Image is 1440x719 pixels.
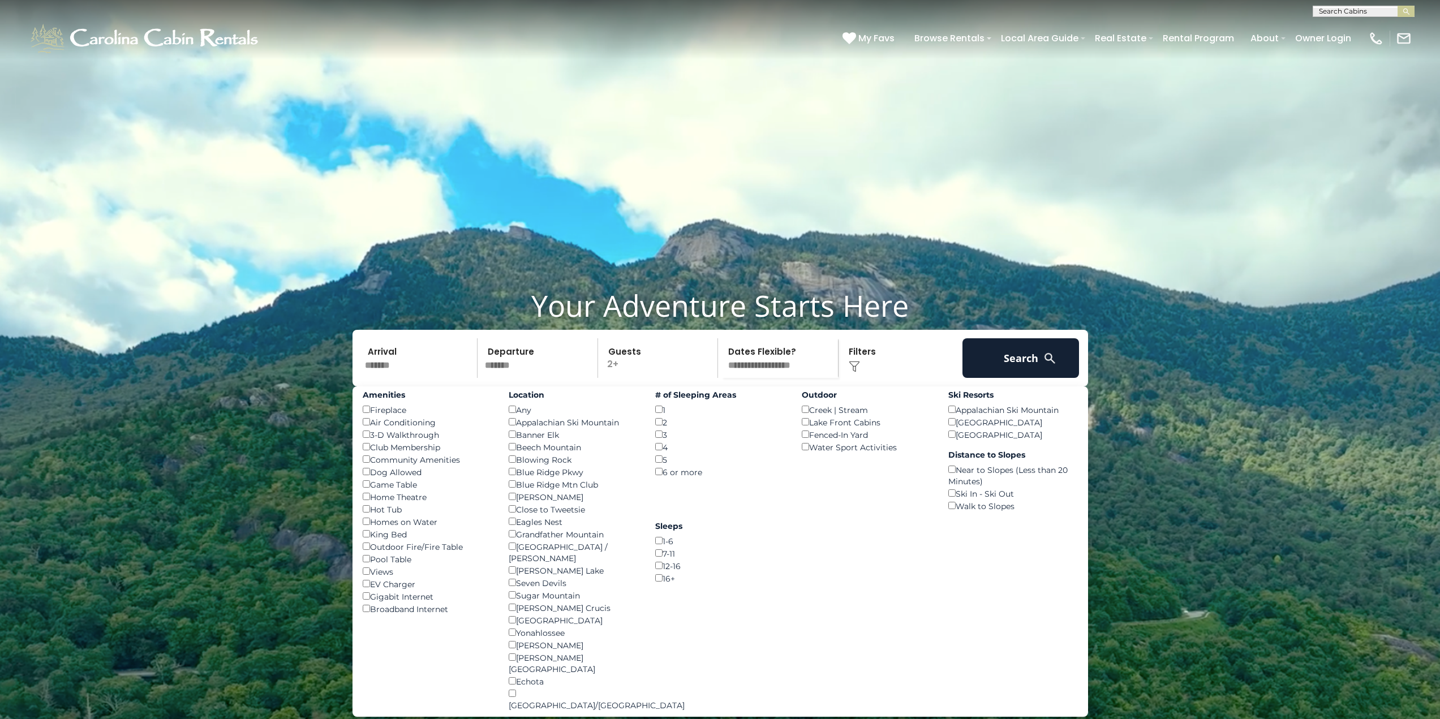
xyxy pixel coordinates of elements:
a: Rental Program [1157,28,1240,48]
div: Any [509,403,638,416]
div: Close to Tweetsie [509,503,638,515]
img: mail-regular-white.png [1396,31,1412,46]
img: filter--v1.png [849,361,860,372]
div: 5 [655,453,785,466]
div: Game Table [363,478,492,490]
div: Fenced-In Yard [802,428,931,441]
div: Ski In - Ski Out [948,487,1078,500]
label: Outdoor [802,389,931,401]
img: phone-regular-white.png [1368,31,1384,46]
div: Lake Front Cabins [802,416,931,428]
div: [GEOGRAPHIC_DATA]/[GEOGRAPHIC_DATA] [509,687,638,711]
div: Seven Devils [509,576,638,589]
a: My Favs [842,31,897,46]
div: 4 [655,441,785,453]
div: Fireplace [363,403,492,416]
div: Near to Slopes (Less than 20 Minutes) [948,463,1078,487]
div: Appalachian Ski Mountain [509,416,638,428]
div: King Bed [363,528,492,540]
div: [GEOGRAPHIC_DATA] [948,428,1078,441]
a: Owner Login [1289,28,1357,48]
div: 3 [655,428,785,441]
div: Walk to Slopes [948,500,1078,512]
div: [GEOGRAPHIC_DATA] [509,614,638,626]
div: Blowing Rock [509,453,638,466]
div: Dog Allowed [363,466,492,478]
div: Blue Ridge Mtn Club [509,478,638,490]
div: Blue Ridge Pkwy [509,466,638,478]
div: [PERSON_NAME] Crucis [509,601,638,614]
a: Browse Rentals [909,28,990,48]
div: Pool Table [363,553,492,565]
div: Home Theatre [363,490,492,503]
p: 2+ [601,338,718,378]
button: Search [962,338,1080,378]
div: [PERSON_NAME] [509,639,638,651]
div: Banner Elk [509,428,638,441]
span: My Favs [858,31,895,45]
div: Air Conditioning [363,416,492,428]
div: 7-11 [655,547,785,559]
div: Water Sport Activities [802,441,931,453]
div: 1-6 [655,535,785,547]
div: Views [363,565,492,578]
div: Creek | Stream [802,403,931,416]
div: Beech Mountain [509,441,638,453]
div: [PERSON_NAME][GEOGRAPHIC_DATA] [509,651,638,675]
div: Broadband Internet [363,602,492,615]
div: Club Membership [363,441,492,453]
div: 3-D Walkthrough [363,428,492,441]
img: White-1-1-2.png [28,21,263,55]
div: [GEOGRAPHIC_DATA] / [PERSON_NAME] [509,540,638,564]
label: Location [509,389,638,401]
div: Hot Tub [363,503,492,515]
div: [PERSON_NAME] [509,490,638,503]
label: Sleeps [655,520,785,532]
a: Real Estate [1089,28,1152,48]
div: Yonahlossee [509,626,638,639]
a: Local Area Guide [995,28,1084,48]
div: Community Amenities [363,453,492,466]
img: search-regular-white.png [1043,351,1057,365]
div: Homes on Water [363,515,492,528]
a: About [1245,28,1284,48]
div: Echota [509,675,638,687]
div: EV Charger [363,578,492,590]
label: # of Sleeping Areas [655,389,785,401]
div: Gigabit Internet [363,590,492,602]
div: [GEOGRAPHIC_DATA] [948,416,1078,428]
div: Sugar Mountain [509,589,638,601]
div: 1 [655,403,785,416]
h1: Your Adventure Starts Here [8,288,1432,323]
div: 6 or more [655,466,785,478]
div: 16+ [655,572,785,584]
label: Distance to Slopes [948,449,1078,460]
label: Ski Resorts [948,389,1078,401]
div: 2 [655,416,785,428]
div: Eagles Nest [509,515,638,528]
div: [PERSON_NAME] Lake [509,564,638,576]
div: Grandfather Mountain [509,528,638,540]
div: 12-16 [655,559,785,572]
div: Outdoor Fire/Fire Table [363,540,492,553]
label: Amenities [363,389,492,401]
div: Appalachian Ski Mountain [948,403,1078,416]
